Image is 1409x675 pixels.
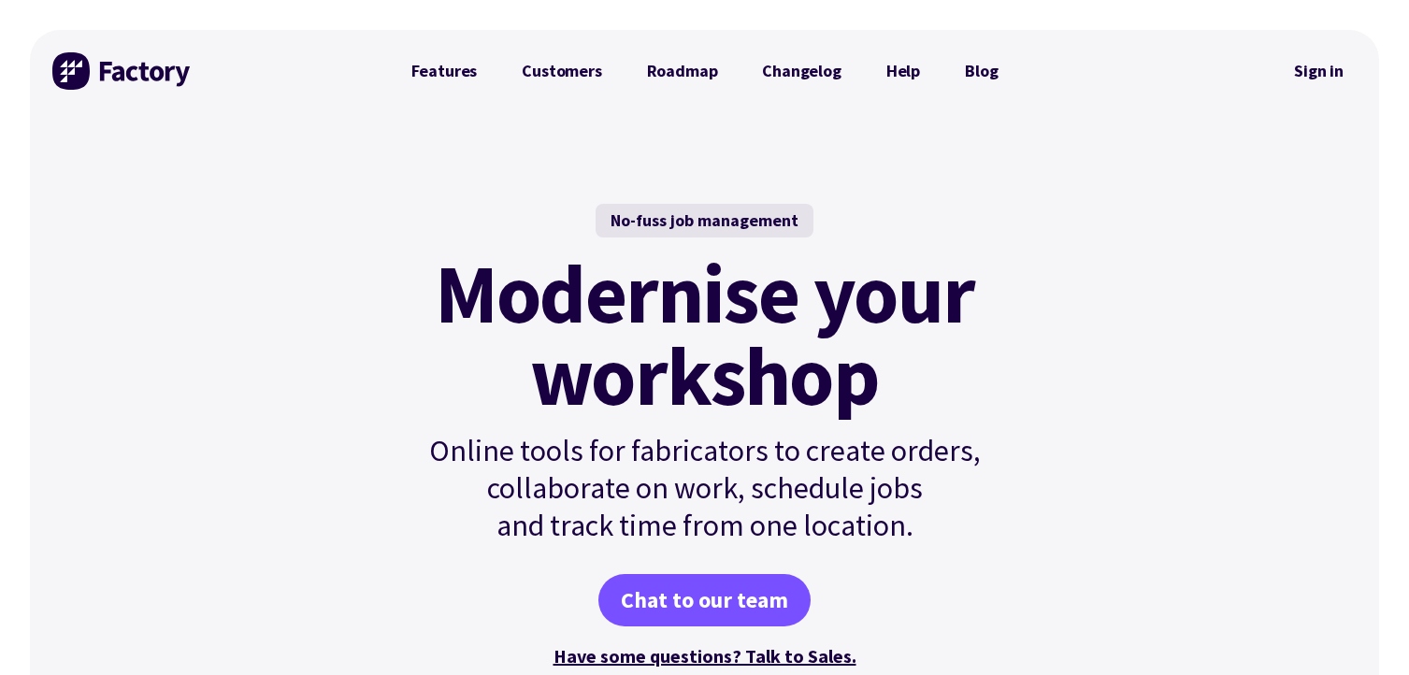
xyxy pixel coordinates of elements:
div: No-fuss job management [596,204,813,237]
a: Blog [942,52,1020,90]
iframe: Chat Widget [1316,585,1409,675]
mark: Modernise your workshop [435,252,974,417]
a: Customers [499,52,624,90]
nav: Secondary Navigation [1281,50,1357,93]
a: Help [864,52,942,90]
nav: Primary Navigation [389,52,1021,90]
img: Factory [52,52,193,90]
a: Chat to our team [598,574,811,626]
a: Have some questions? Talk to Sales. [554,644,856,668]
p: Online tools for fabricators to create orders, collaborate on work, schedule jobs and track time ... [389,432,1021,544]
a: Changelog [740,52,863,90]
a: Sign in [1281,50,1357,93]
a: Features [389,52,500,90]
a: Roadmap [625,52,740,90]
